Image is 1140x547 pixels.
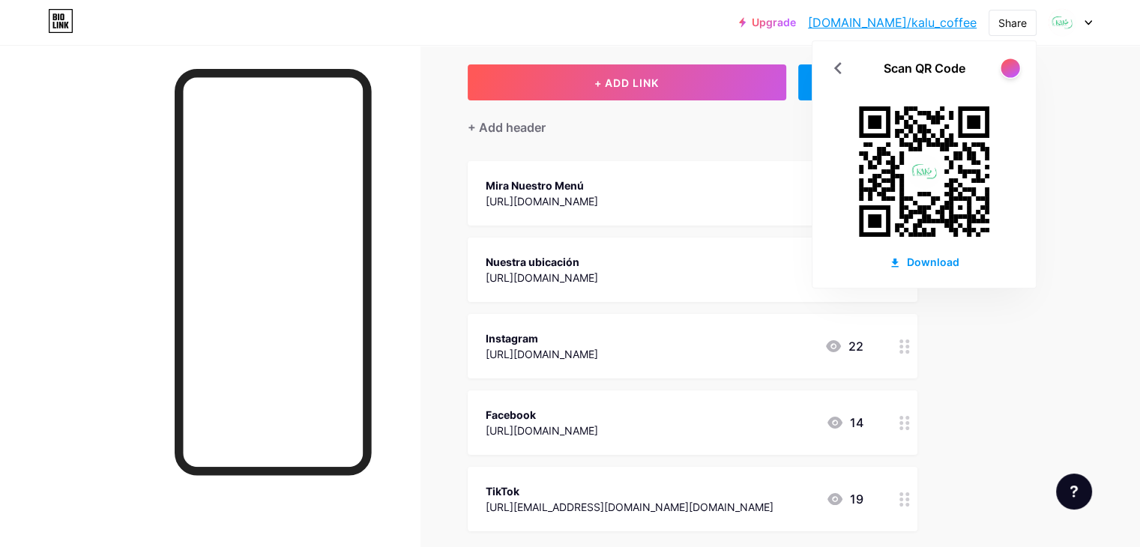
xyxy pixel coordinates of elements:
[486,423,598,438] div: [URL][DOMAIN_NAME]
[826,490,863,508] div: 19
[486,178,598,193] div: Mira Nuestro Menú
[889,254,959,270] div: Download
[826,414,863,432] div: 14
[808,13,977,31] a: [DOMAIN_NAME]/kalu_coffee
[486,346,598,362] div: [URL][DOMAIN_NAME]
[486,193,598,209] div: [URL][DOMAIN_NAME]
[884,59,965,77] div: Scan QR Code
[998,15,1027,31] div: Share
[1048,8,1076,37] img: Fran AC
[486,483,773,499] div: TikTok
[824,337,863,355] div: 22
[594,76,659,89] span: + ADD LINK
[468,64,786,100] button: + ADD LINK
[798,64,917,100] div: + ADD EMBED
[468,118,546,136] div: + Add header
[486,254,598,270] div: Nuestra ubicación
[486,407,598,423] div: Facebook
[486,270,598,285] div: [URL][DOMAIN_NAME]
[486,499,773,515] div: [URL][EMAIL_ADDRESS][DOMAIN_NAME][DOMAIN_NAME]
[739,16,796,28] a: Upgrade
[486,330,598,346] div: Instagram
